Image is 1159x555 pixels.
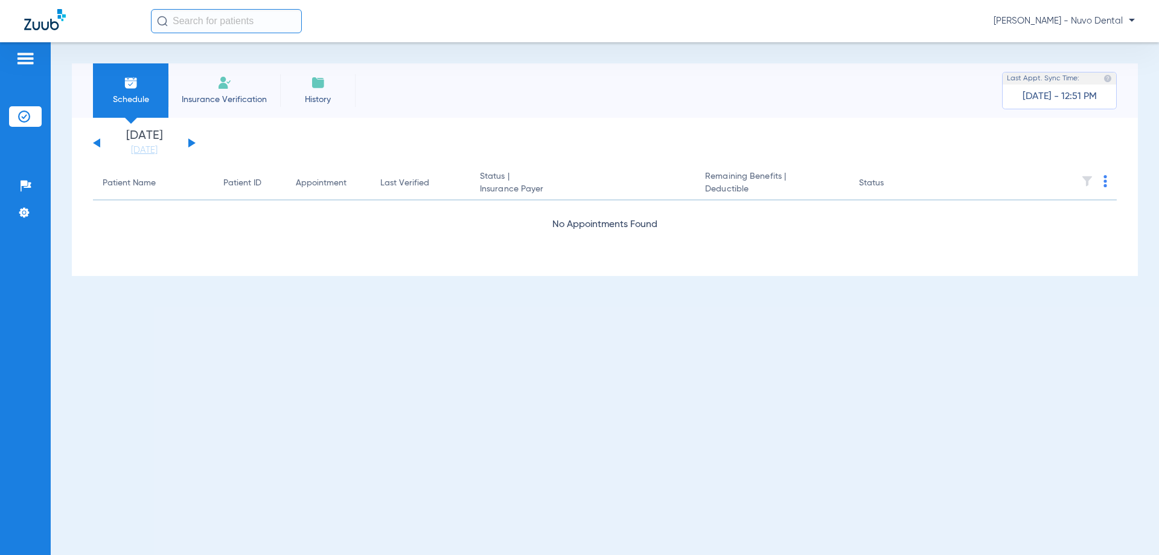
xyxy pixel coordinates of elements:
img: Zuub Logo [24,9,66,30]
img: hamburger-icon [16,51,35,66]
div: Patient Name [103,177,204,190]
div: Patient ID [223,177,276,190]
span: Schedule [102,94,159,106]
div: No Appointments Found [93,217,1117,233]
span: Deductible [705,183,839,196]
li: [DATE] [108,130,180,156]
a: [DATE] [108,144,180,156]
div: Appointment [296,177,361,190]
span: Insurance Verification [177,94,271,106]
div: Patient Name [103,177,156,190]
span: History [289,94,346,106]
div: Appointment [296,177,346,190]
span: [DATE] - 12:51 PM [1023,91,1097,103]
th: Status [849,167,931,201]
div: Patient ID [223,177,261,190]
img: group-dot-blue.svg [1103,175,1107,187]
span: Last Appt. Sync Time: [1007,72,1079,85]
img: Manual Insurance Verification [217,75,232,90]
div: Last Verified [380,177,429,190]
input: Search for patients [151,9,302,33]
img: Schedule [124,75,138,90]
img: last sync help info [1103,74,1112,83]
div: Last Verified [380,177,461,190]
iframe: Chat Widget [1099,497,1159,555]
img: Search Icon [157,16,168,27]
span: Insurance Payer [480,183,686,196]
img: filter.svg [1081,175,1093,187]
th: Remaining Benefits | [695,167,849,201]
img: History [311,75,325,90]
th: Status | [470,167,695,201]
span: [PERSON_NAME] - Nuvo Dental [994,15,1135,27]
